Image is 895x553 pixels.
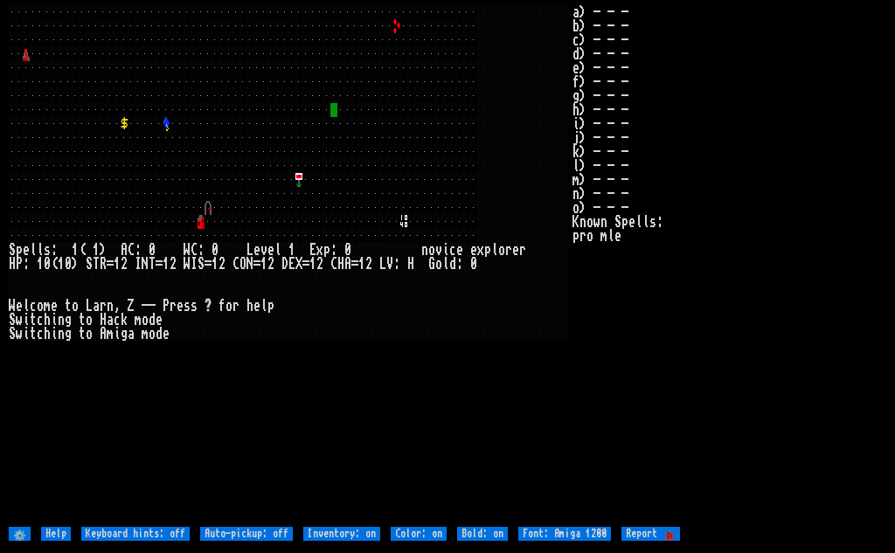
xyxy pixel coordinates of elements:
div: H [407,257,414,271]
input: Color: on [391,527,447,541]
div: : [135,243,142,257]
div: i [23,327,30,341]
div: x [477,243,484,257]
div: e [253,243,260,257]
div: a [128,327,135,341]
div: H [100,313,107,327]
div: 2 [121,257,128,271]
div: o [37,299,44,313]
div: S [9,327,16,341]
div: T [93,257,100,271]
div: 0 [149,243,156,257]
div: e [51,299,58,313]
input: Font: Amiga 1200 [518,527,611,541]
div: S [9,243,16,257]
div: 0 [470,257,477,271]
div: N [246,257,253,271]
div: O [239,257,246,271]
div: r [505,243,512,257]
div: p [484,243,491,257]
div: I [191,257,198,271]
div: l [30,243,37,257]
div: 1 [114,257,121,271]
div: H [337,257,344,271]
div: e [163,327,170,341]
input: ⚙️ [9,527,31,541]
div: : [330,243,337,257]
div: d [449,257,456,271]
div: 0 [44,257,51,271]
div: h [44,313,51,327]
div: A [100,327,107,341]
div: - [142,299,149,313]
div: 1 [72,243,79,257]
div: S [198,257,205,271]
div: d [156,327,163,341]
div: n [421,243,428,257]
div: l [442,257,449,271]
input: Help [41,527,71,541]
div: : [198,243,205,257]
div: w [16,327,23,341]
div: R [100,257,107,271]
div: c [37,327,44,341]
div: e [177,299,184,313]
div: e [267,243,274,257]
stats: a) - - - b) - - - c) - - - d) - - - e) - - - f) - - - g) - - - h) - - - i) - - - j) - - - k) - - ... [572,5,885,525]
div: : [456,257,463,271]
div: o [428,243,435,257]
div: L [379,257,386,271]
div: S [9,313,16,327]
div: g [65,327,72,341]
div: e [16,299,23,313]
div: w [16,313,23,327]
div: X [295,257,302,271]
div: t [79,327,86,341]
div: L [86,299,93,313]
div: 2 [316,257,323,271]
div: o [72,299,79,313]
div: r [170,299,177,313]
div: P [163,299,170,313]
div: ? [205,299,212,313]
div: s [184,299,191,313]
div: c [114,313,121,327]
div: i [51,313,58,327]
div: : [51,243,58,257]
div: o [225,299,232,313]
div: e [156,313,163,327]
div: o [86,327,93,341]
div: e [512,243,519,257]
div: o [149,327,156,341]
div: s [191,299,198,313]
div: 2 [170,257,177,271]
div: m [107,327,114,341]
div: t [30,313,37,327]
div: : [393,257,400,271]
div: S [86,257,93,271]
div: o [142,313,149,327]
div: ) [100,243,107,257]
div: l [23,299,30,313]
div: r [100,299,107,313]
div: l [260,299,267,313]
div: x [316,243,323,257]
div: 1 [212,257,219,271]
div: f [219,299,225,313]
div: d [149,313,156,327]
div: a [93,299,100,313]
div: e [456,243,463,257]
div: 1 [358,257,365,271]
div: P [16,257,23,271]
div: l [274,243,281,257]
div: h [246,299,253,313]
div: p [323,243,330,257]
div: g [65,313,72,327]
div: , [114,299,121,313]
div: G [428,257,435,271]
div: k [121,313,128,327]
div: c [449,243,456,257]
div: ( [51,257,58,271]
input: Bold: on [457,527,508,541]
div: m [44,299,51,313]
